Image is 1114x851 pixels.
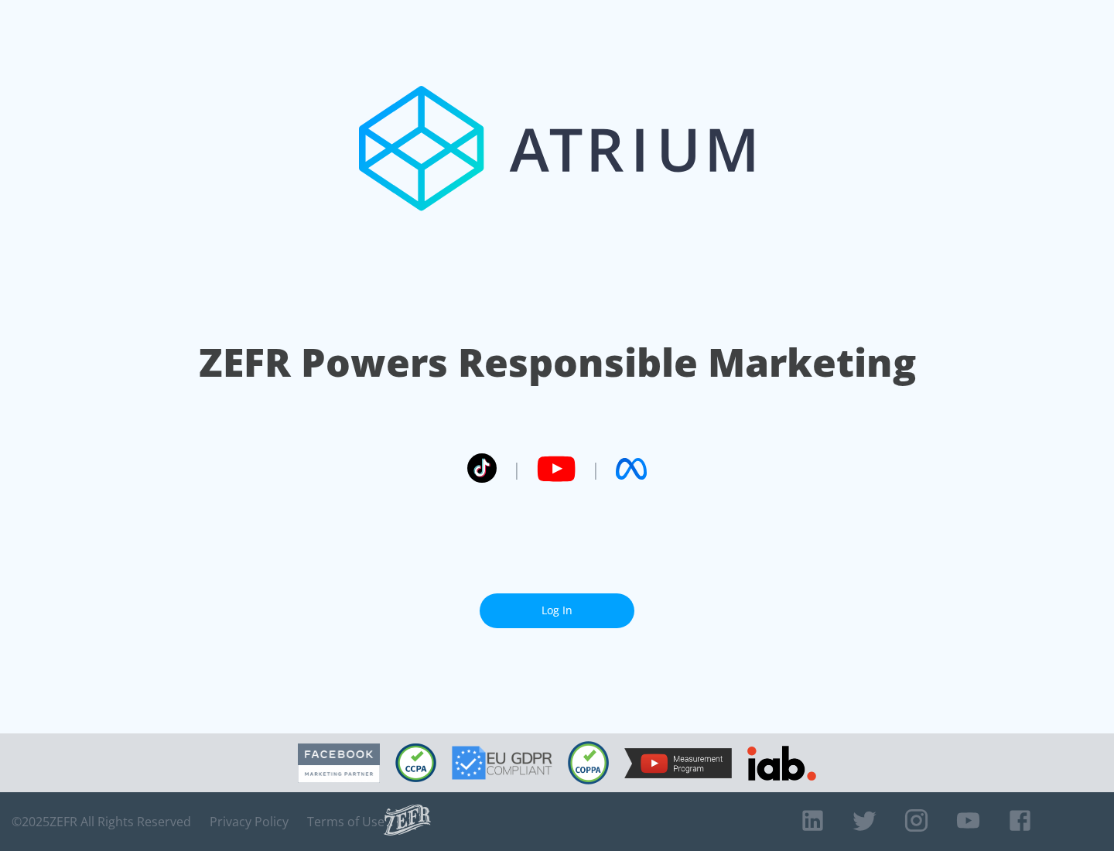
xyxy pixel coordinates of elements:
img: Facebook Marketing Partner [298,743,380,783]
img: CCPA Compliant [395,743,436,782]
h1: ZEFR Powers Responsible Marketing [199,336,916,389]
img: COPPA Compliant [568,741,609,784]
img: YouTube Measurement Program [624,748,732,778]
span: | [591,457,600,480]
a: Terms of Use [307,814,384,829]
img: GDPR Compliant [452,746,552,780]
a: Log In [480,593,634,628]
span: | [512,457,521,480]
span: © 2025 ZEFR All Rights Reserved [12,814,191,829]
a: Privacy Policy [210,814,289,829]
img: IAB [747,746,816,781]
